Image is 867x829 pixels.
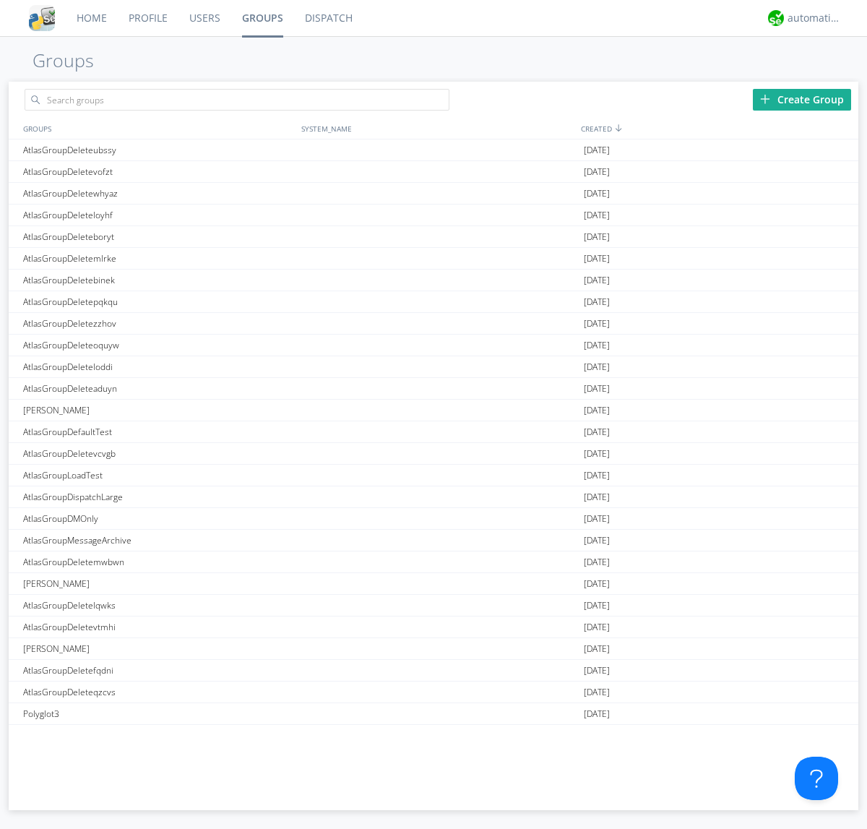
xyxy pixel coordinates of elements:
span: [DATE] [584,400,610,421]
span: [DATE] [584,703,610,725]
span: [DATE] [584,595,610,617]
a: [PERSON_NAME][DATE] [9,400,858,421]
div: [PERSON_NAME] [20,573,298,594]
a: AtlasGroupDeleteboryt[DATE] [9,226,858,248]
div: AtlasGroupDeletezzhov [20,313,298,334]
div: AtlasGroupDeletemwbwn [20,551,298,572]
div: AtlasGroupDeletefqdni [20,660,298,681]
span: [DATE] [584,573,610,595]
div: [PERSON_NAME] [20,400,298,421]
span: [DATE] [584,226,610,248]
div: AtlasGroupDeleteaduyn [20,378,298,399]
div: AtlasGroupDeleteloyhf [20,205,298,225]
a: AtlasGroupDeletevcvgb[DATE] [9,443,858,465]
iframe: Toggle Customer Support [795,757,838,800]
div: AtlasGroupDMOnly [20,508,298,529]
span: [DATE] [584,139,610,161]
span: [DATE] [584,443,610,465]
a: [PERSON_NAME][DATE] [9,638,858,660]
div: AtlasGroupDefaultTest [20,421,298,442]
div: AtlasGroupDeletemlrke [20,248,298,269]
a: AtlasGroupLoadTest[DATE] [9,465,858,486]
a: AtlasGroupDeletevtmhi[DATE] [9,617,858,638]
a: AtlasGroupDeleteubssy[DATE] [9,139,858,161]
div: AtlasGroupDeletebinek [20,270,298,291]
a: AtlasGroupDeletewhyaz[DATE] [9,183,858,205]
input: Search groups [25,89,449,111]
a: AtlasGroupMessageArchive[DATE] [9,530,858,551]
div: AtlasGroupDeleteboryt [20,226,298,247]
a: AtlasGroupDeletelqwks[DATE] [9,595,858,617]
span: [DATE] [584,378,610,400]
a: AtlasGroupDeletezzhov[DATE] [9,313,858,335]
div: CREATED [577,118,858,139]
span: [DATE] [584,530,610,551]
div: automation+atlas [788,11,842,25]
span: [DATE] [584,248,610,270]
span: [DATE] [584,486,610,508]
a: AtlasGroupDeleteqzcvs[DATE] [9,682,858,703]
a: AtlasGroupDMOnly[DATE] [9,508,858,530]
a: AtlasGroupDeletexdnaj[DATE] [9,725,858,747]
div: AtlasGroupDeleteubssy [20,139,298,160]
div: Create Group [753,89,851,111]
span: [DATE] [584,551,610,573]
a: AtlasGroupDeletefqdni[DATE] [9,660,858,682]
div: AtlasGroupDeletewhyaz [20,183,298,204]
div: Polyglot3 [20,703,298,724]
a: Polyglot3[DATE] [9,703,858,725]
span: [DATE] [584,183,610,205]
div: [PERSON_NAME] [20,638,298,659]
a: AtlasGroupDeletemlrke[DATE] [9,248,858,270]
div: AtlasGroupLoadTest [20,465,298,486]
a: AtlasGroupDeletemwbwn[DATE] [9,551,858,573]
div: AtlasGroupDeletevofzt [20,161,298,182]
span: [DATE] [584,638,610,660]
a: AtlasGroupDeleteoquyw[DATE] [9,335,858,356]
div: AtlasGroupMessageArchive [20,530,298,551]
img: plus.svg [760,94,770,104]
span: [DATE] [584,421,610,443]
a: AtlasGroupDeletepqkqu[DATE] [9,291,858,313]
div: GROUPS [20,118,294,139]
span: [DATE] [584,161,610,183]
div: AtlasGroupDeletevcvgb [20,443,298,464]
span: [DATE] [584,725,610,747]
div: AtlasGroupDeletexdnaj [20,725,298,746]
span: [DATE] [584,335,610,356]
div: SYSTEM_NAME [298,118,577,139]
span: [DATE] [584,205,610,226]
a: AtlasGroupDefaultTest[DATE] [9,421,858,443]
div: AtlasGroupDeleteloddi [20,356,298,377]
span: [DATE] [584,660,610,682]
div: AtlasGroupDeleteoquyw [20,335,298,356]
span: [DATE] [584,313,610,335]
a: AtlasGroupDeleteaduyn[DATE] [9,378,858,400]
span: [DATE] [584,291,610,313]
div: AtlasGroupDeletelqwks [20,595,298,616]
a: AtlasGroupDeletevofzt[DATE] [9,161,858,183]
div: AtlasGroupDeleteqzcvs [20,682,298,703]
img: d2d01cd9b4174d08988066c6d424eccd [768,10,784,26]
a: AtlasGroupDispatchLarge[DATE] [9,486,858,508]
a: AtlasGroupDeleteloddi[DATE] [9,356,858,378]
span: [DATE] [584,465,610,486]
div: AtlasGroupDeletepqkqu [20,291,298,312]
span: [DATE] [584,270,610,291]
a: AtlasGroupDeleteloyhf[DATE] [9,205,858,226]
span: [DATE] [584,356,610,378]
a: [PERSON_NAME][DATE] [9,573,858,595]
span: [DATE] [584,508,610,530]
a: AtlasGroupDeletebinek[DATE] [9,270,858,291]
span: [DATE] [584,682,610,703]
span: [DATE] [584,617,610,638]
div: AtlasGroupDispatchLarge [20,486,298,507]
img: cddb5a64eb264b2086981ab96f4c1ba7 [29,5,55,31]
div: AtlasGroupDeletevtmhi [20,617,298,637]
